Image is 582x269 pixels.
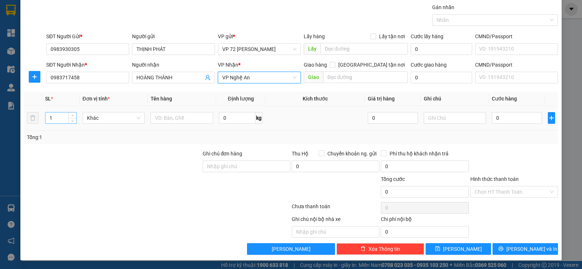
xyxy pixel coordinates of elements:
span: Lấy tận nơi [376,32,408,40]
button: save[PERSON_NAME] [426,243,491,255]
input: Nhập ghi chú [292,226,379,238]
button: deleteXóa Thông tin [336,243,424,255]
span: Thu Hộ [292,151,308,157]
span: Tên hàng [151,96,172,102]
div: Chưa thanh toán [291,202,380,215]
label: Hình thức thanh toán [470,176,519,182]
span: SL [45,96,51,102]
span: Giao [304,71,323,83]
span: user-add [205,75,211,80]
input: VD: Bàn, Ghế [151,112,213,124]
span: Cước hàng [492,96,517,102]
div: CMND/Passport [475,61,558,69]
span: VP Nghệ An [222,72,296,83]
span: plus [29,74,40,80]
span: delete [360,246,366,252]
button: [PERSON_NAME] [247,243,335,255]
div: SĐT Người Gửi [46,32,129,40]
input: Cước giao hàng [411,72,472,83]
span: [PERSON_NAME] [443,245,482,253]
span: Khác [87,112,141,123]
span: Đơn vị tính [83,96,110,102]
span: printer [498,246,503,252]
label: Ghi chú đơn hàng [203,151,243,157]
span: VP 72 Phan Trọng Tuệ [222,44,296,55]
input: Ghi chú đơn hàng [203,161,290,172]
input: Ghi Chú [424,112,486,124]
div: Tổng: 1 [27,133,225,141]
button: printer[PERSON_NAME] và In [493,243,558,255]
span: up [71,114,75,118]
span: [PERSON_NAME] và In [506,245,557,253]
span: VP Nhận [218,62,238,68]
input: Dọc đường [320,43,408,55]
span: [PERSON_NAME] [272,245,311,253]
div: CMND/Passport [475,32,558,40]
div: VP gửi [218,32,301,40]
label: Cước lấy hàng [411,33,443,39]
span: Giá trị hàng [368,96,395,102]
label: Cước giao hàng [411,62,447,68]
span: plus [548,115,555,121]
input: 0 [368,112,418,124]
div: Ghi chú nội bộ nhà xe [292,215,379,226]
span: down [71,119,75,123]
span: Xóa Thông tin [368,245,400,253]
span: Giao hàng [304,62,327,68]
span: [GEOGRAPHIC_DATA] tận nơi [335,61,408,69]
th: Ghi chú [421,92,489,106]
button: delete [27,112,39,124]
span: Chuyển khoản ng. gửi [324,150,379,158]
div: Chi phí nội bộ [381,215,469,226]
label: Gán nhãn [432,4,454,10]
input: Dọc đường [323,71,408,83]
button: plus [548,112,555,124]
span: Tổng cước [381,176,405,182]
span: Lấy [304,43,320,55]
span: Phí thu hộ khách nhận trả [387,150,451,158]
span: kg [255,112,263,124]
span: Lấy hàng [304,33,325,39]
button: plus [29,71,40,83]
div: Người nhận [132,61,215,69]
span: Kích thước [303,96,328,102]
input: Cước lấy hàng [411,43,472,55]
span: Định lượng [228,96,254,102]
span: Increase Value [68,112,76,118]
span: Decrease Value [68,118,76,123]
span: save [435,246,440,252]
div: SĐT Người Nhận [46,61,129,69]
div: Người gửi [132,32,215,40]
